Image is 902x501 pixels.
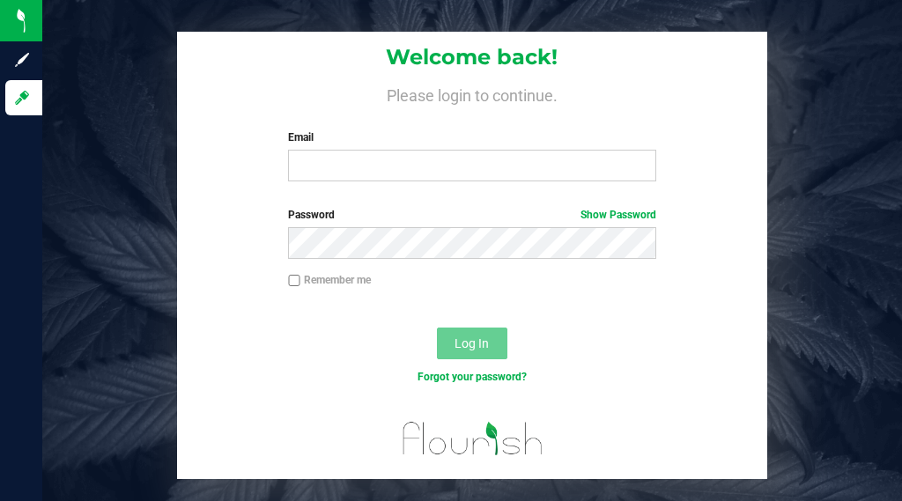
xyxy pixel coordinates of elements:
[177,84,768,105] h4: Please login to continue.
[437,328,507,359] button: Log In
[288,209,335,221] span: Password
[13,51,31,69] inline-svg: Sign up
[288,129,655,145] label: Email
[580,209,656,221] a: Show Password
[13,89,31,107] inline-svg: Log in
[418,371,527,383] a: Forgot your password?
[288,275,300,287] input: Remember me
[288,272,371,288] label: Remember me
[398,404,546,468] img: flourish_logo.png
[177,46,768,69] h1: Welcome back!
[455,336,489,350] span: Log In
